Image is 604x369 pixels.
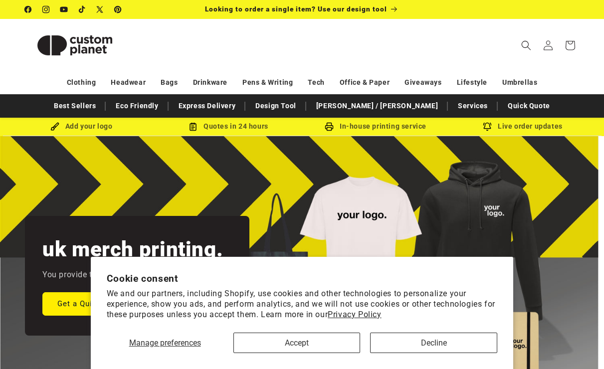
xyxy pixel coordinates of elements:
[42,292,141,315] a: Get a Quick Quote
[328,310,381,319] a: Privacy Policy
[457,74,487,91] a: Lifestyle
[129,338,201,348] span: Manage preferences
[8,120,155,133] div: Add your logo
[233,333,361,353] button: Accept
[250,97,301,115] a: Design Tool
[449,120,597,133] div: Live order updates
[42,268,180,282] p: You provide the logo, we do the rest.
[50,122,59,131] img: Brush Icon
[453,97,493,115] a: Services
[67,74,96,91] a: Clothing
[49,97,101,115] a: Best Sellers
[42,236,223,263] h2: uk merch printing.
[205,5,387,13] span: Looking to order a single item? Use our design tool
[311,97,443,115] a: [PERSON_NAME] / [PERSON_NAME]
[340,74,390,91] a: Office & Paper
[370,333,497,353] button: Decline
[107,289,498,320] p: We and our partners, including Shopify, use cookies and other technologies to personalize your ex...
[502,74,537,91] a: Umbrellas
[155,120,302,133] div: Quotes in 24 hours
[193,74,227,91] a: Drinkware
[242,74,293,91] a: Pens & Writing
[189,122,198,131] img: Order Updates Icon
[111,74,146,91] a: Headwear
[302,120,449,133] div: In-house printing service
[515,34,537,56] summary: Search
[308,74,324,91] a: Tech
[404,74,441,91] a: Giveaways
[161,74,178,91] a: Bags
[107,273,498,284] h2: Cookie consent
[174,97,241,115] a: Express Delivery
[554,321,604,369] iframe: Chat Widget
[483,122,492,131] img: Order updates
[25,23,125,68] img: Custom Planet
[21,19,129,71] a: Custom Planet
[111,97,163,115] a: Eco Friendly
[325,122,334,131] img: In-house printing
[107,333,223,353] button: Manage preferences
[503,97,555,115] a: Quick Quote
